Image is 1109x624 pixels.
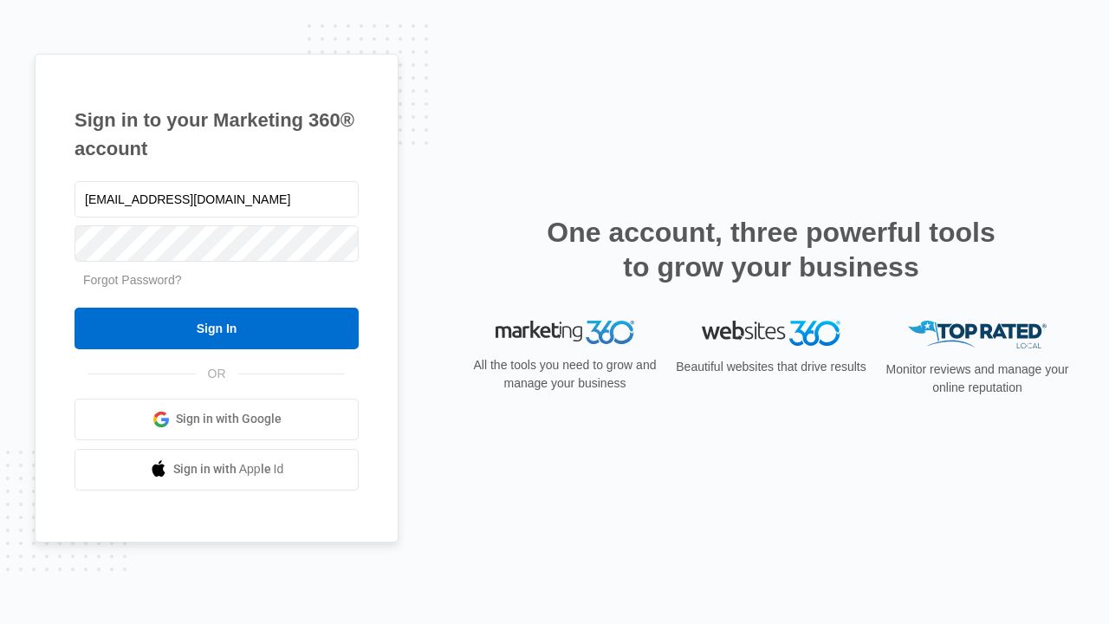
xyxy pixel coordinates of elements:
[542,215,1001,284] h2: One account, three powerful tools to grow your business
[75,449,359,491] a: Sign in with Apple Id
[880,361,1074,397] p: Monitor reviews and manage your online reputation
[674,358,868,376] p: Beautiful websites that drive results
[176,410,282,428] span: Sign in with Google
[75,106,359,163] h1: Sign in to your Marketing 360® account
[75,181,359,218] input: Email
[75,399,359,440] a: Sign in with Google
[83,273,182,287] a: Forgot Password?
[496,321,634,345] img: Marketing 360
[196,365,238,383] span: OR
[173,460,284,478] span: Sign in with Apple Id
[702,321,840,346] img: Websites 360
[75,308,359,349] input: Sign In
[468,356,662,393] p: All the tools you need to grow and manage your business
[908,321,1047,349] img: Top Rated Local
